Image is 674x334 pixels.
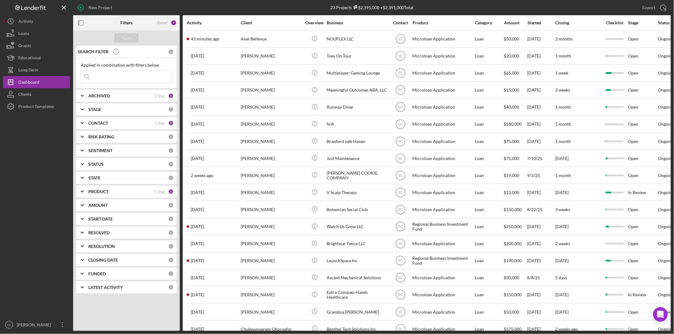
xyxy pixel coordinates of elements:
[3,100,70,113] button: Product Templates
[88,176,101,180] b: STATE
[527,167,555,183] div: 9/3/25
[398,122,403,127] text: SC
[504,36,520,41] span: $50,000
[191,37,219,41] time: 2025-09-17 13:29
[191,173,213,178] time: 2025-09-03 18:35
[504,190,520,195] span: $12,000
[413,304,474,320] div: Microloan Application
[241,116,302,132] div: [PERSON_NAME]
[168,189,174,194] div: 3
[555,139,571,144] time: 1 month
[327,116,388,132] div: N/A
[81,63,172,68] div: Applied in combination with filters below
[413,82,474,98] div: Microloan Application
[628,116,658,132] div: Open
[241,20,302,25] div: Client
[398,276,403,280] text: SC
[475,20,503,25] div: Category
[475,65,503,81] div: Loan
[168,203,174,208] div: 0
[327,253,388,269] div: LaunchSpace Inc
[73,2,118,14] button: New Project
[168,175,174,181] div: 0
[398,327,403,331] text: SC
[88,148,112,153] b: SENTIMENT
[191,224,204,229] time: 2025-08-21 14:21
[327,219,388,235] div: Watch Us Grow LLC
[155,93,165,98] div: Clear
[241,253,302,269] div: [PERSON_NAME]
[18,76,39,90] div: Dashboard
[191,207,204,212] time: 2025-08-22 05:12
[475,150,503,166] div: Loan
[168,120,174,126] div: 3
[527,48,555,64] div: [DATE]
[475,82,503,98] div: Loan
[168,49,174,54] div: 0
[3,40,70,52] button: Grants
[504,173,520,178] span: $19,000
[555,190,569,195] time: [DATE]
[398,37,403,41] text: SC
[168,244,174,249] div: 0
[3,15,70,27] button: Activity
[527,184,555,200] div: [DATE]
[413,20,474,25] div: Product
[527,99,555,115] div: [DATE]
[3,88,70,100] a: Clients
[157,20,168,25] div: Reset
[504,258,522,263] span: $190,000
[3,52,70,64] a: Educational
[475,253,503,269] div: Loan
[171,20,177,26] div: 7
[504,20,527,25] div: Amount
[628,99,658,115] div: Open
[413,167,474,183] div: Microloan Application
[327,82,388,98] div: Meaningful Outcomes ABA, LLC
[88,244,115,249] b: RESOLUTION
[191,310,204,315] time: 2025-07-30 18:21
[191,258,204,263] time: 2025-08-13 21:22
[413,201,474,217] div: Microloan Application
[504,309,520,315] span: $50,000
[527,116,555,132] div: [DATE]
[527,31,555,47] div: [DATE]
[121,33,132,43] div: Apply
[398,173,403,178] text: SC
[241,304,302,320] div: [PERSON_NAME]
[88,2,112,14] div: New Project
[191,105,204,110] time: 2025-09-11 19:59
[504,241,522,246] span: $200,000
[475,304,503,320] div: Loan
[398,190,403,195] text: SC
[413,48,474,64] div: Microloan Application
[555,258,569,263] time: [DATE]
[555,241,570,246] time: 2 weeks
[475,133,503,149] div: Loan
[628,219,658,235] div: Open
[327,31,388,47] div: NOUFLEX LLC
[3,27,70,40] button: Loans
[504,87,520,92] span: $15,000
[327,48,388,64] div: Toes On Tour
[168,271,174,277] div: 0
[398,54,403,58] text: SC
[398,259,403,263] text: SC
[168,107,174,112] div: 0
[555,156,569,161] time: [DATE]
[398,293,403,297] text: SC
[555,53,571,58] time: 1 month
[18,64,38,78] div: Long-Term
[555,121,571,127] time: 1 month
[555,173,571,178] time: 1 month
[88,134,114,139] b: RISK RATING
[327,20,388,25] div: Business
[120,20,133,25] b: Filters
[628,48,658,64] div: Open
[413,133,474,149] div: Microloan Application
[191,54,204,58] time: 2025-09-16 13:56
[628,304,658,320] div: Open
[413,150,474,166] div: Microloan Application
